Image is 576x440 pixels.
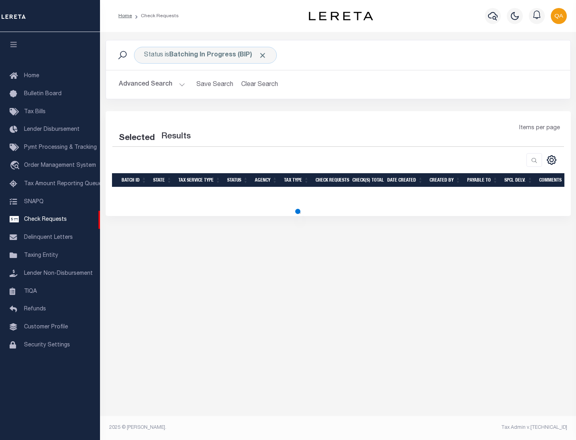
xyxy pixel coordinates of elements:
[10,161,22,171] i: travel_explore
[24,253,58,258] span: Taxing Entity
[536,173,572,187] th: Comments
[281,173,312,187] th: Tax Type
[24,91,62,97] span: Bulletin Board
[24,271,93,276] span: Lender Non-Disbursement
[312,173,349,187] th: Check Requests
[103,424,338,431] div: 2025 © [PERSON_NAME].
[309,12,373,20] img: logo-dark.svg
[175,173,224,187] th: Tax Service Type
[118,173,150,187] th: Batch Id
[349,173,384,187] th: Check(s) Total
[24,217,67,222] span: Check Requests
[24,73,39,79] span: Home
[118,14,132,18] a: Home
[24,199,44,204] span: SNAPQ
[24,306,46,312] span: Refunds
[224,173,252,187] th: Status
[24,109,46,115] span: Tax Bills
[24,127,80,132] span: Lender Disbursement
[169,52,267,58] b: Batching In Progress (BIP)
[344,424,567,431] div: Tax Admin v.[TECHNICAL_ID]
[24,342,70,348] span: Security Settings
[238,77,282,92] button: Clear Search
[24,181,102,187] span: Tax Amount Reporting Queue
[464,173,501,187] th: Payable To
[426,173,464,187] th: Created By
[519,124,560,133] span: Items per page
[132,12,179,20] li: Check Requests
[24,324,68,330] span: Customer Profile
[161,130,191,143] label: Results
[551,8,567,24] img: svg+xml;base64,PHN2ZyB4bWxucz0iaHR0cDovL3d3dy53My5vcmcvMjAwMC9zdmciIHBvaW50ZXItZXZlbnRzPSJub25lIi...
[24,145,97,150] span: Pymt Processing & Tracking
[24,235,73,240] span: Delinquent Letters
[119,132,155,145] div: Selected
[150,173,175,187] th: State
[192,77,238,92] button: Save Search
[384,173,426,187] th: Date Created
[252,173,281,187] th: Agency
[134,47,277,64] div: Click to Edit
[501,173,536,187] th: Spcl Delv.
[258,51,267,60] span: Click to Remove
[119,77,185,92] button: Advanced Search
[24,288,37,294] span: TIQA
[24,163,96,168] span: Order Management System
